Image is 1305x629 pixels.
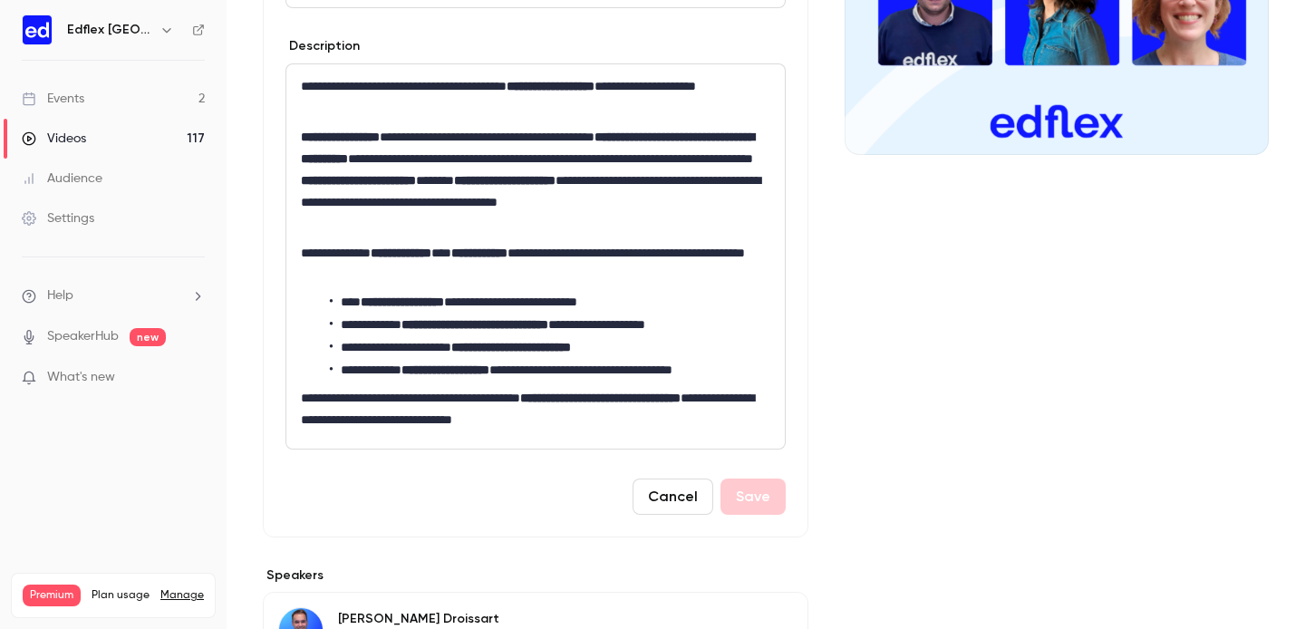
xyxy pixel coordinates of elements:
[183,370,205,386] iframe: Noticeable Trigger
[67,21,152,39] h6: Edflex [GEOGRAPHIC_DATA]
[22,130,86,148] div: Videos
[285,37,360,55] label: Description
[338,610,503,628] p: [PERSON_NAME] Droissart
[23,585,81,606] span: Premium
[23,15,52,44] img: Edflex France
[92,588,150,603] span: Plan usage
[22,286,205,305] li: help-dropdown-opener
[263,566,808,585] label: Speakers
[47,368,115,387] span: What's new
[130,328,166,346] span: new
[286,64,785,449] div: editor
[47,327,119,346] a: SpeakerHub
[47,286,73,305] span: Help
[160,588,204,603] a: Manage
[22,90,84,108] div: Events
[285,63,786,450] section: description
[22,169,102,188] div: Audience
[22,209,94,227] div: Settings
[633,479,713,515] button: Cancel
